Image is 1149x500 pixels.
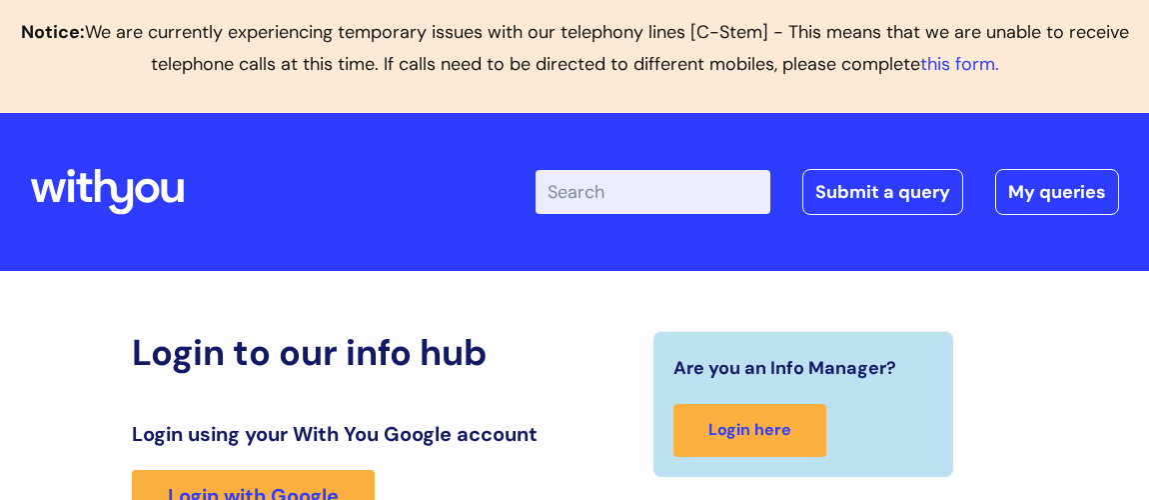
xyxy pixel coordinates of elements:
[132,422,560,446] h3: Login using your With You Google account
[802,169,963,215] a: Submit a query
[920,52,999,76] a: this form.
[673,404,826,457] a: Login here
[995,169,1119,215] a: My queries
[673,352,896,384] span: Are you an Info Manager?
[536,170,770,214] input: Search
[16,16,1133,81] p: We are currently experiencing temporary issues with our telephony lines [C-Stem] - This means tha...
[21,20,85,44] b: Notice:
[132,331,560,374] h2: Login to our info hub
